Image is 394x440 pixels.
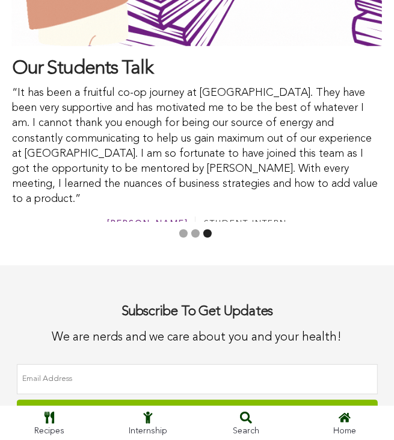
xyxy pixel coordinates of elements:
[205,219,288,228] span: STUDENT INTERN
[203,424,290,439] div: Search
[334,352,394,410] iframe: Chat Widget
[99,406,197,440] a: Internship
[12,58,382,80] h2: Our Students Talk
[6,424,93,439] div: Recipes
[17,301,378,323] h2: Subscribe To Get Updates
[156,48,238,71] input: SUBSCRIBE
[108,219,189,228] a: [PERSON_NAME]
[295,406,394,440] a: Home
[197,406,296,440] a: Search
[12,86,383,207] p: “It has been a fruitful co-op journey at [GEOGRAPHIC_DATA]. They have been very supportive and ha...
[17,329,378,346] p: We are nerds and we care about you and your health!
[179,229,188,237] button: 1 of 3
[105,424,191,439] div: Internship
[301,424,388,439] div: Home
[191,229,200,237] button: 2 of 3
[17,364,378,394] input: Email Address
[203,229,212,237] button: 3 of 3
[17,400,378,432] input: Submit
